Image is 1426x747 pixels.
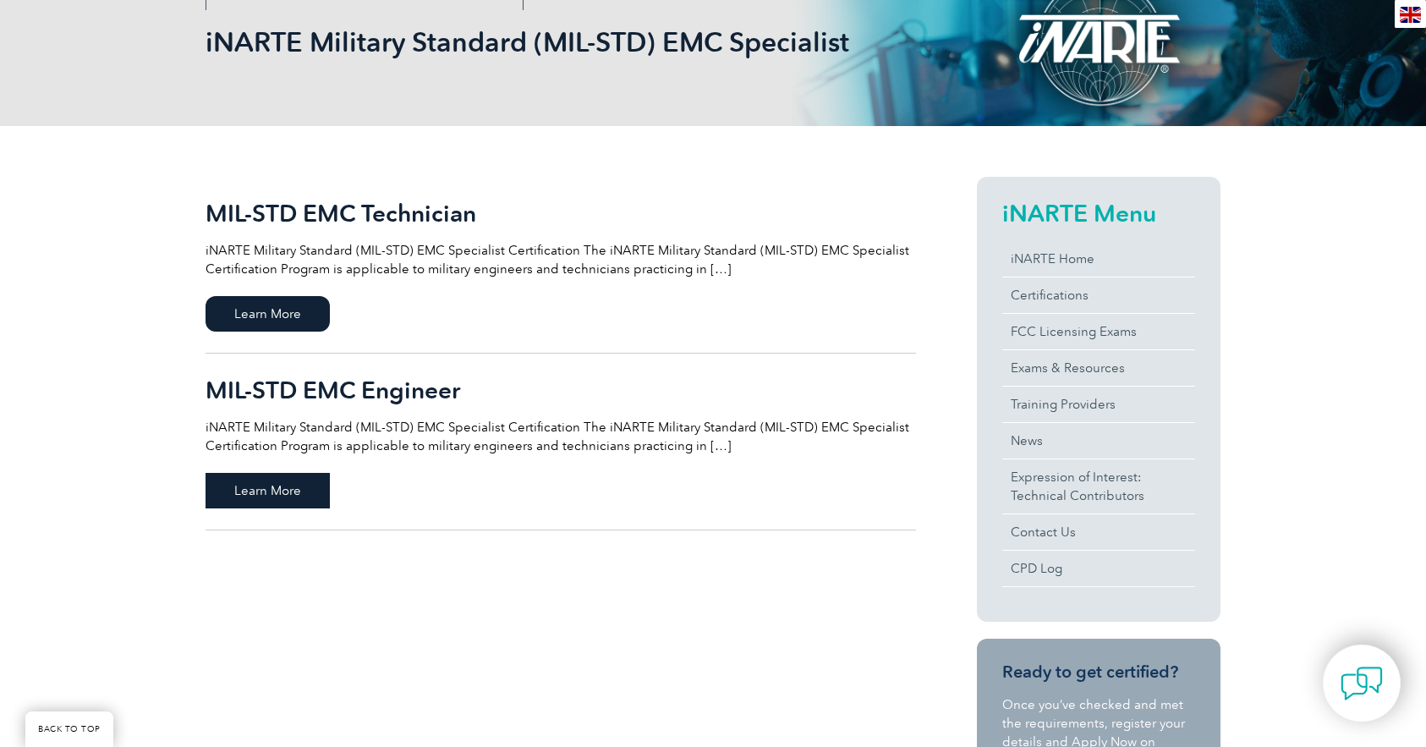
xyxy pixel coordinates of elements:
img: en [1400,7,1421,23]
a: FCC Licensing Exams [1002,314,1195,349]
a: CPD Log [1002,551,1195,586]
p: iNARTE Military Standard (MIL-STD) EMC Specialist Certification The iNARTE Military Standard (MIL... [206,418,916,455]
h1: iNARTE Military Standard (MIL-STD) EMC Specialist [206,25,855,58]
a: Certifications [1002,277,1195,313]
a: Contact Us [1002,514,1195,550]
h2: MIL-STD EMC Engineer [206,376,916,404]
a: News [1002,423,1195,459]
span: Learn More [206,473,330,508]
p: iNARTE Military Standard (MIL-STD) EMC Specialist Certification The iNARTE Military Standard (MIL... [206,241,916,278]
a: iNARTE Home [1002,241,1195,277]
h3: Ready to get certified? [1002,662,1195,683]
a: MIL-STD EMC Technician iNARTE Military Standard (MIL-STD) EMC Specialist Certification The iNARTE... [206,177,916,354]
h2: iNARTE Menu [1002,200,1195,227]
img: contact-chat.png [1341,662,1383,705]
a: Exams & Resources [1002,350,1195,386]
a: Expression of Interest:Technical Contributors [1002,459,1195,514]
h2: MIL-STD EMC Technician [206,200,916,227]
a: BACK TO TOP [25,711,113,747]
a: Training Providers [1002,387,1195,422]
a: MIL-STD EMC Engineer iNARTE Military Standard (MIL-STD) EMC Specialist Certification The iNARTE M... [206,354,916,530]
span: Learn More [206,296,330,332]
